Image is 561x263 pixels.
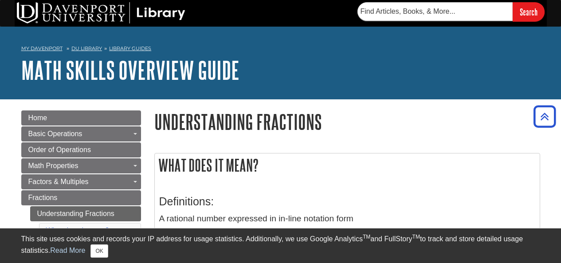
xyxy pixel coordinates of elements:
a: Fractions [21,190,141,205]
a: Order of Operations [21,142,141,157]
a: Read More [50,247,85,254]
a: Back to Top [530,110,559,122]
a: Factors & Multiples [21,174,141,189]
div: This site uses cookies and records your IP address for usage statistics. Additionally, we use Goo... [21,234,540,258]
sup: TM [412,234,420,240]
h1: Understanding Fractions [154,110,540,133]
h3: Definitions: [159,195,535,208]
form: Searches DU Library's articles, books, and more [357,2,545,21]
a: My Davenport [21,45,63,52]
span: Home [28,114,47,122]
input: Search [513,2,545,21]
span: Fractions [28,194,58,201]
a: DU Library [71,45,102,51]
span: Math Properties [28,162,78,169]
nav: breadcrumb [21,43,540,57]
sup: TM [363,234,370,240]
a: What does it mean? [46,227,109,234]
img: DU Library [17,2,185,24]
span: Order of Operations [28,146,91,153]
h2: What does it mean? [155,153,540,177]
a: Understanding Fractions [30,206,141,221]
button: Close [90,244,108,258]
a: Basic Operations [21,126,141,141]
a: Math Skills Overview Guide [21,56,239,84]
a: Home [21,110,141,126]
span: Basic Operations [28,130,82,137]
span: Factors & Multiples [28,178,89,185]
a: Library Guides [109,45,151,51]
a: Math Properties [21,158,141,173]
input: Find Articles, Books, & More... [357,2,513,21]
